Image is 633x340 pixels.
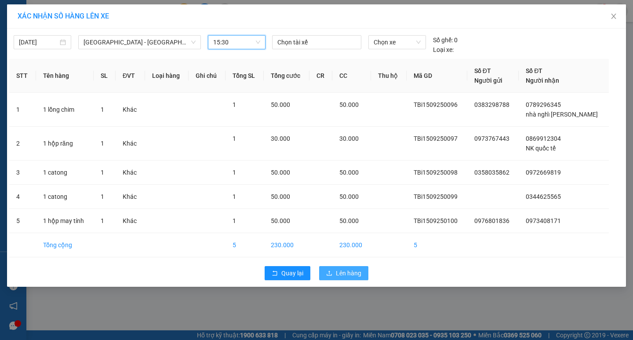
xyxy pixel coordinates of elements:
span: 1 [233,101,236,108]
th: ĐVT [116,59,145,93]
span: Lên hàng [336,268,361,278]
span: 0789296345 [526,101,561,108]
td: Khác [116,209,145,233]
td: Khác [116,93,145,127]
span: 0358035862 [474,169,509,176]
span: down [191,40,196,45]
td: 1 hộp răng [36,127,94,161]
span: Số ĐT [526,67,542,74]
td: Khác [116,127,145,161]
span: 1 [101,140,104,147]
span: Chọn xe [374,36,420,49]
span: NK quốc tế [526,145,556,152]
span: 1 [101,169,104,176]
span: 30.000 [271,135,290,142]
span: Quay lại [281,268,303,278]
span: 1 [233,135,236,142]
td: 5 [407,233,467,257]
span: Hà Nội - Thái Thụy (45 chỗ) [84,36,196,49]
span: 50.000 [339,101,359,108]
span: Người gửi [474,77,502,84]
span: 0383298788 [474,101,509,108]
td: 1 [9,93,36,127]
td: 5 [226,233,264,257]
span: 50.000 [339,193,359,200]
th: Tổng SL [226,59,264,93]
span: 50.000 [271,193,290,200]
th: Tên hàng [36,59,94,93]
td: 1 hộp may tính [36,209,94,233]
span: upload [326,270,332,277]
td: 1 catong [36,161,94,185]
span: 0972669819 [526,169,561,176]
td: 1 catong [36,185,94,209]
span: Số ĐT [474,67,491,74]
td: 2 [9,127,36,161]
span: 0976801836 [474,217,509,224]
span: Số ghế: [433,35,453,45]
td: 230.000 [332,233,371,257]
span: Loại xe: [433,45,454,55]
span: 0869912304 [526,135,561,142]
span: TBi1509250100 [414,217,458,224]
span: Người nhận [526,77,559,84]
span: 30.000 [339,135,359,142]
td: Tổng cộng [36,233,94,257]
span: 15:30 [213,36,260,49]
button: Close [601,4,626,29]
div: 0 [433,35,458,45]
span: 1 [101,106,104,113]
td: 4 [9,185,36,209]
span: 50.000 [339,217,359,224]
th: Mã GD [407,59,467,93]
th: SL [94,59,116,93]
span: 1 [233,169,236,176]
td: Khác [116,185,145,209]
th: Ghi chú [189,59,226,93]
span: TBi1509250096 [414,101,458,108]
span: 50.000 [271,101,290,108]
span: nhà nghỉ [PERSON_NAME] [526,111,598,118]
th: STT [9,59,36,93]
th: CC [332,59,371,93]
td: 3 [9,161,36,185]
span: TBi1509250097 [414,135,458,142]
button: rollbackQuay lại [265,266,310,280]
span: rollback [272,270,278,277]
span: 0344625565 [526,193,561,200]
button: uploadLên hàng [319,266,368,280]
span: 1 [101,193,104,200]
span: 50.000 [339,169,359,176]
span: 1 [233,193,236,200]
th: CR [309,59,332,93]
th: Tổng cước [264,59,309,93]
th: Loại hàng [145,59,189,93]
td: 1 lồng chim [36,93,94,127]
th: Thu hộ [371,59,407,93]
span: 50.000 [271,169,290,176]
span: TBi1509250099 [414,193,458,200]
td: Khác [116,161,145,185]
span: 0973408171 [526,217,561,224]
span: 50.000 [271,217,290,224]
span: close [610,13,617,20]
input: 15/09/2025 [19,37,58,47]
span: XÁC NHẬN SỐ HÀNG LÊN XE [18,12,109,20]
td: 5 [9,209,36,233]
span: TBi1509250098 [414,169,458,176]
td: 230.000 [264,233,309,257]
span: 0973767443 [474,135,509,142]
span: 1 [101,217,104,224]
span: 1 [233,217,236,224]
